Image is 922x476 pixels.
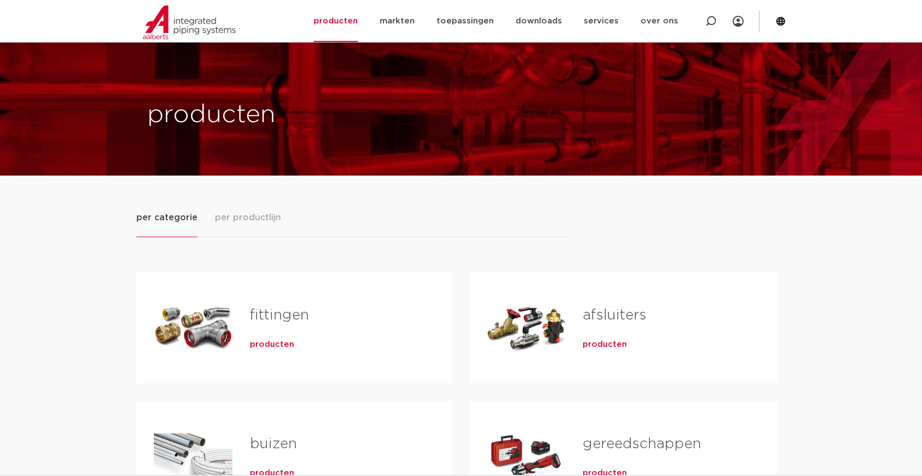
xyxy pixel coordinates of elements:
[215,211,281,224] span: per productlijn
[147,98,456,132] h1: producten
[250,437,297,451] a: buizen
[250,308,309,322] a: fittingen
[250,339,294,350] a: producten
[583,339,627,350] a: producten
[583,437,701,451] a: gereedschappen
[583,308,646,322] a: afsluiters
[136,211,197,224] span: per categorie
